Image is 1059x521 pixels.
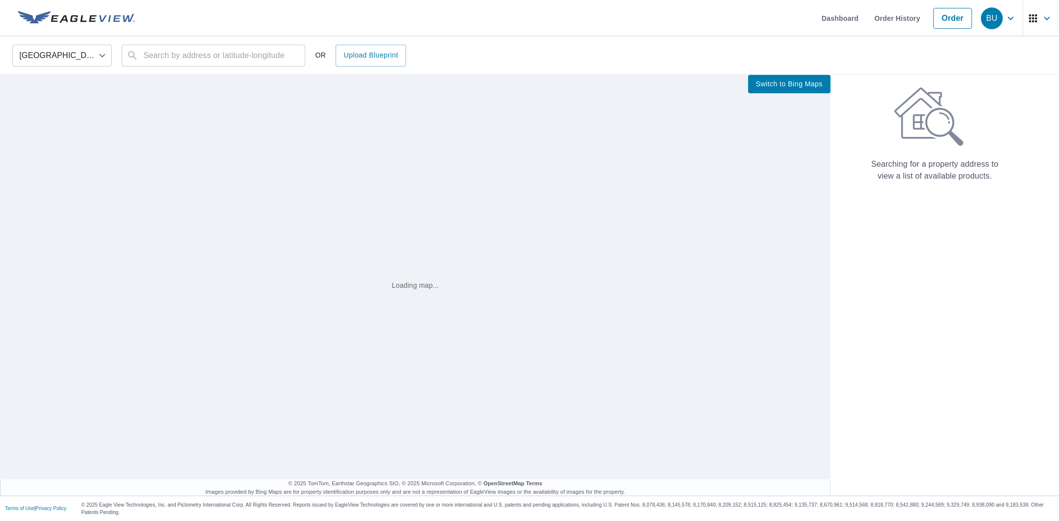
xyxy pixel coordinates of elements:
[5,506,34,511] a: Terms of Use
[392,280,439,290] div: Loading map...
[526,480,543,486] a: Terms
[756,78,823,90] span: Switch to Bing Maps
[12,42,112,69] div: [GEOGRAPHIC_DATA]
[81,501,1054,516] p: © 2025 Eagle View Technologies, Inc. and Pictometry International Corp. All Rights Reserved. Repo...
[5,506,67,512] p: |
[748,75,831,93] button: Switch to Bing Maps
[484,480,525,486] a: OpenStreetMap
[868,158,1001,182] p: Searching for a property address to view a list of available products.
[315,45,406,66] div: OR
[36,506,67,511] a: Privacy Policy
[18,11,135,26] img: EV Logo
[981,7,1003,29] div: BU
[344,49,398,62] span: Upload Blueprint
[336,45,406,66] a: Upload Blueprint
[933,8,972,29] a: Order
[288,479,543,488] span: © 2025 TomTom, Earthstar Geographics SIO, © 2025 Microsoft Corporation, ©
[143,42,285,69] input: Search by address or latitude-longitude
